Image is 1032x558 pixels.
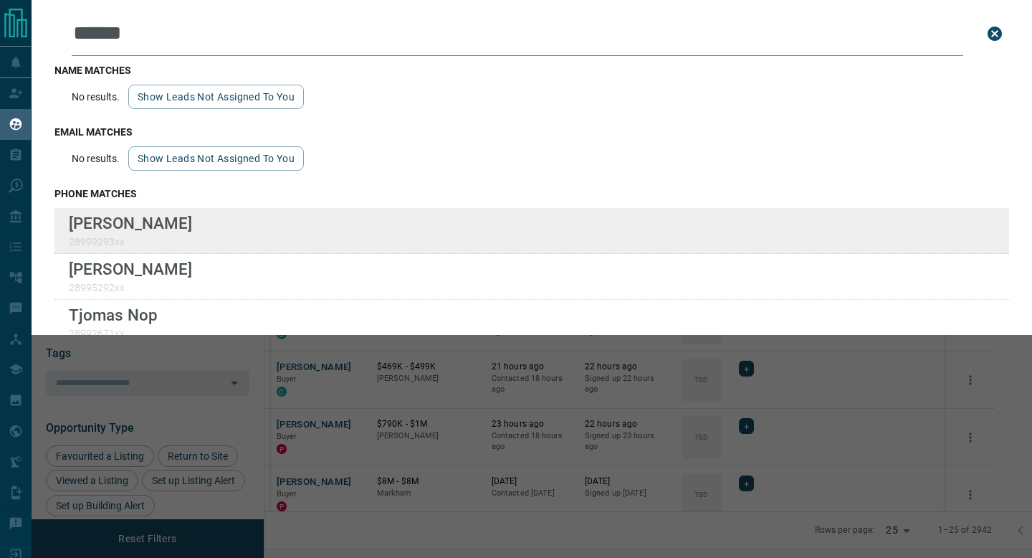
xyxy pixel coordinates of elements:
[54,188,1009,199] h3: phone matches
[69,306,158,324] p: Tjomas Nop
[69,328,158,339] p: 28992671xx
[54,65,1009,76] h3: name matches
[54,126,1009,138] h3: email matches
[128,146,304,171] button: show leads not assigned to you
[980,19,1009,48] button: close search bar
[69,282,192,293] p: 28995292xx
[72,91,120,103] p: No results.
[69,236,192,247] p: 28999293xx
[69,260,192,278] p: [PERSON_NAME]
[128,85,304,109] button: show leads not assigned to you
[72,153,120,164] p: No results.
[69,214,192,232] p: [PERSON_NAME]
